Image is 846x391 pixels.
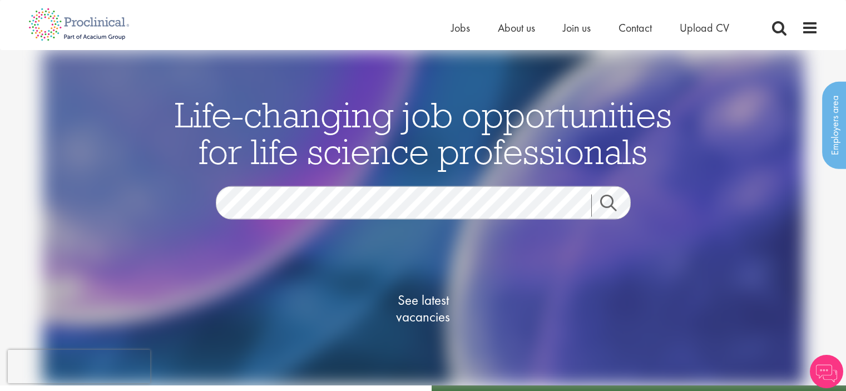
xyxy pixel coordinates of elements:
img: Chatbot [810,355,843,388]
a: Jobs [451,21,470,35]
a: Join us [563,21,591,35]
span: Life-changing job opportunities for life science professionals [175,92,672,173]
img: candidate home [42,50,804,385]
a: Upload CV [680,21,729,35]
a: Contact [619,21,652,35]
iframe: reCAPTCHA [8,350,150,383]
span: See latest vacancies [368,291,479,325]
a: About us [498,21,535,35]
a: Job search submit button [591,194,639,216]
a: See latestvacancies [368,247,479,369]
